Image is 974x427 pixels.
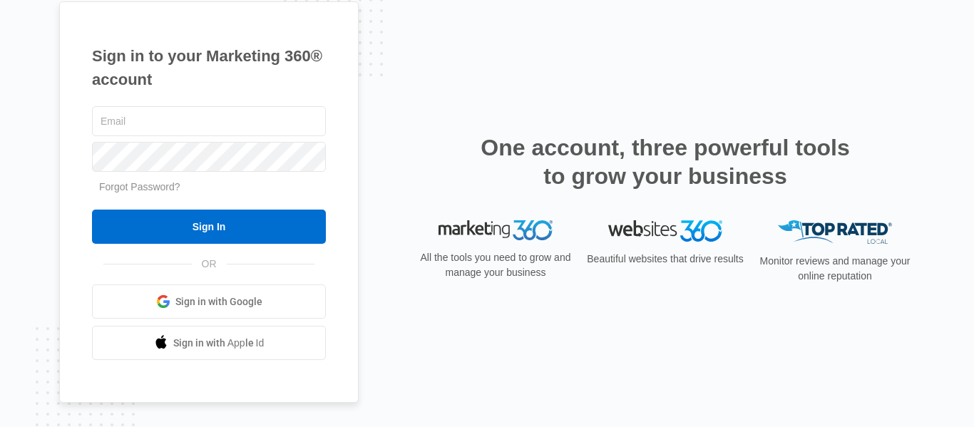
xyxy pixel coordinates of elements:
h1: Sign in to your Marketing 360® account [92,44,326,91]
span: OR [192,257,227,272]
span: Sign in with Google [175,294,262,309]
input: Email [92,106,326,136]
img: Marketing 360 [439,220,553,240]
a: Sign in with Apple Id [92,326,326,360]
a: Sign in with Google [92,284,326,319]
input: Sign In [92,210,326,244]
h2: One account, three powerful tools to grow your business [476,133,854,190]
p: Monitor reviews and manage your online reputation [755,254,915,284]
p: Beautiful websites that drive results [585,252,745,267]
p: All the tools you need to grow and manage your business [416,250,575,280]
span: Sign in with Apple Id [173,336,265,351]
a: Forgot Password? [99,181,180,192]
img: Websites 360 [608,220,722,241]
img: Top Rated Local [778,220,892,244]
